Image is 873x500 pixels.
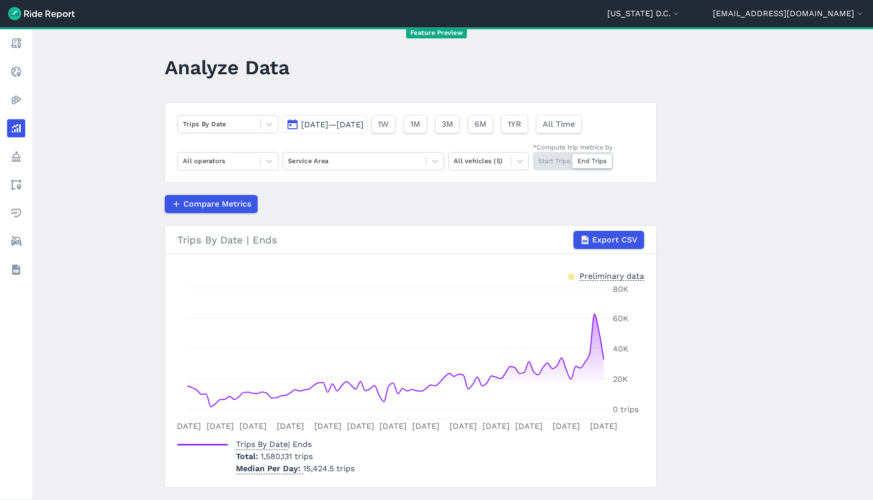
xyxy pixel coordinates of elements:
[236,461,303,474] span: Median Per Day
[236,436,288,450] span: Trips By Date
[7,204,25,222] a: Health
[553,421,580,431] tspan: [DATE]
[442,118,453,130] span: 3M
[613,314,628,323] tspan: 60K
[592,234,638,246] span: Export CSV
[613,374,628,384] tspan: 20K
[8,7,75,20] img: Ride Report
[378,118,389,130] span: 1W
[314,421,342,431] tspan: [DATE]
[7,232,25,251] a: ModeShift
[543,118,575,130] span: All Time
[7,63,25,81] a: Realtime
[207,421,234,431] tspan: [DATE]
[165,54,289,81] h1: Analyze Data
[450,421,477,431] tspan: [DATE]
[515,421,543,431] tspan: [DATE]
[7,147,25,166] a: Policy
[236,439,312,449] span: | Ends
[379,421,407,431] tspan: [DATE]
[613,405,639,414] tspan: 0 trips
[573,231,644,249] button: Export CSV
[183,198,251,210] span: Compare Metrics
[508,118,521,130] span: 1YR
[301,120,364,129] span: [DATE]—[DATE]
[406,28,467,38] span: Feature Preview
[261,452,313,461] span: 1,580,131 trips
[501,115,528,133] button: 1YR
[410,118,420,130] span: 1M
[474,118,487,130] span: 6M
[533,142,613,152] div: *Compute trip metrics by
[7,34,25,53] a: Report
[590,421,617,431] tspan: [DATE]
[713,8,865,20] button: [EMAIL_ADDRESS][DOMAIN_NAME]
[7,176,25,194] a: Areas
[177,231,644,249] div: Trips By Date | Ends
[613,284,628,294] tspan: 80K
[7,91,25,109] a: Heatmaps
[404,115,427,133] button: 1M
[412,421,440,431] tspan: [DATE]
[7,261,25,279] a: Datasets
[282,115,367,133] button: [DATE]—[DATE]
[536,115,581,133] button: All Time
[165,195,258,213] button: Compare Metrics
[579,270,644,281] div: Preliminary data
[468,115,493,133] button: 6M
[347,421,374,431] tspan: [DATE]
[236,452,261,461] span: Total
[371,115,396,133] button: 1W
[236,463,355,475] p: 15,424.5 trips
[613,344,628,354] tspan: 40K
[435,115,460,133] button: 3M
[482,421,510,431] tspan: [DATE]
[607,8,681,20] button: [US_STATE] D.C.
[7,119,25,137] a: Analyze
[239,421,267,431] tspan: [DATE]
[174,421,201,431] tspan: [DATE]
[277,421,304,431] tspan: [DATE]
